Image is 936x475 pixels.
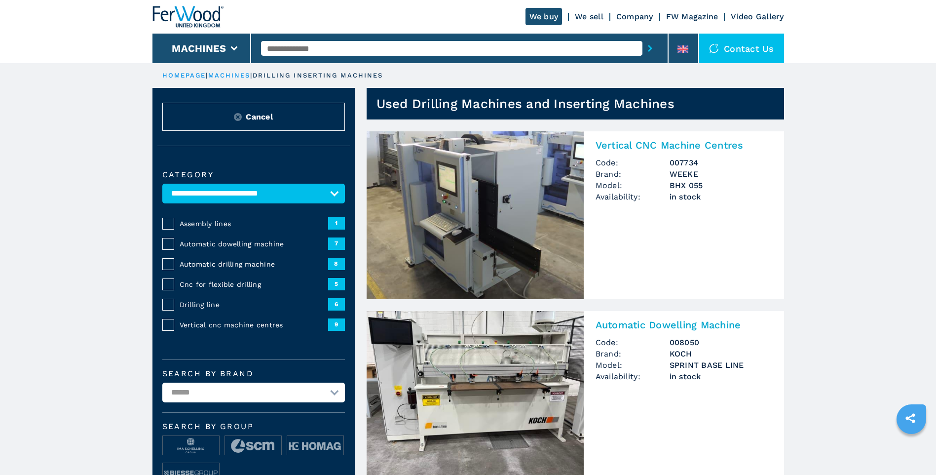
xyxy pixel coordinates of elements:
[328,258,345,270] span: 8
[246,111,273,122] span: Cancel
[287,436,343,456] img: image
[180,300,328,310] span: Drilling line
[596,180,670,191] span: Model:
[253,71,383,80] p: drilling inserting machines
[234,113,242,121] img: Reset
[525,8,562,25] a: We buy
[162,370,345,378] label: Search by brand
[162,171,345,179] label: Category
[328,298,345,310] span: 6
[894,431,929,468] iframe: Chat
[670,337,772,348] h3: 008050
[162,423,345,431] span: Search by group
[180,279,328,289] span: Cnc for flexible drilling
[670,157,772,168] h3: 007734
[225,436,281,456] img: image
[898,406,923,431] a: sharethis
[328,237,345,249] span: 7
[180,239,328,249] span: Automatic dowelling machine
[367,131,584,299] img: Vertical CNC Machine Centres WEEKE BHX 055
[596,359,670,371] span: Model:
[575,12,603,21] a: We sell
[250,72,252,79] span: |
[206,72,208,79] span: |
[208,72,251,79] a: machines
[709,43,719,53] img: Contact us
[670,191,772,202] span: in stock
[731,12,784,21] a: Video Gallery
[180,320,328,330] span: Vertical cnc machine centres
[328,217,345,229] span: 1
[596,337,670,348] span: Code:
[670,168,772,180] h3: WEEKE
[596,371,670,382] span: Availability:
[596,139,772,151] h2: Vertical CNC Machine Centres
[152,6,224,28] img: Ferwood
[670,371,772,382] span: in stock
[596,319,772,331] h2: Automatic Dowelling Machine
[642,37,658,60] button: submit-button
[367,131,784,299] a: Vertical CNC Machine Centres WEEKE BHX 055Vertical CNC Machine CentresCode:007734Brand:WEEKEModel...
[180,219,328,229] span: Assembly lines
[328,278,345,290] span: 5
[699,34,784,63] div: Contact us
[670,359,772,371] h3: SPRINT BASE LINE
[596,157,670,168] span: Code:
[596,348,670,359] span: Brand:
[376,96,674,112] h1: Used Drilling Machines and Inserting Machines
[666,12,718,21] a: FW Magazine
[596,191,670,202] span: Availability:
[180,259,328,269] span: Automatic drilling machine
[670,348,772,359] h3: KOCH
[162,72,206,79] a: HOMEPAGE
[616,12,653,21] a: Company
[670,180,772,191] h3: BHX 055
[596,168,670,180] span: Brand:
[163,436,219,456] img: image
[328,318,345,330] span: 9
[162,103,345,131] button: ResetCancel
[172,42,226,54] button: Machines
